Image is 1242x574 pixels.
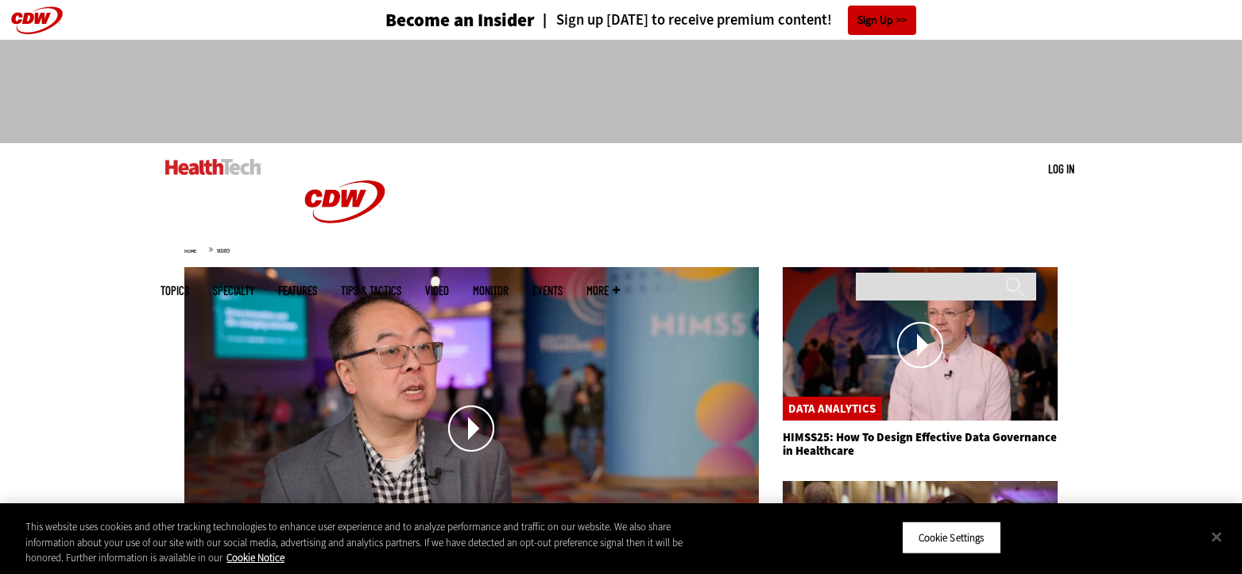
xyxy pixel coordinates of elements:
span: More [586,285,620,297]
iframe: advertisement [332,56,911,127]
a: Become an Insider [326,11,535,29]
h3: Become an Insider [385,11,535,29]
a: MonITor [473,285,509,297]
img: Home [285,143,404,261]
a: More information about your privacy [226,551,284,564]
a: Sign up [DATE] to receive premium content! [535,13,832,28]
a: Data Analytics [788,401,876,417]
div: User menu [1048,161,1074,177]
img: HIMSS Thumbnail [783,267,1058,421]
span: Specialty [213,285,254,297]
button: Cookie Settings [902,521,1001,554]
a: Sign Up [848,6,916,35]
div: This website uses cookies and other tracking technologies to enhance user experience and to analy... [25,519,683,566]
a: Events [532,285,563,297]
a: HIMSS Thumbnail [783,267,1058,423]
img: Home [165,159,261,175]
span: Topics [161,285,189,297]
a: Log in [1048,161,1074,176]
a: Video [425,285,449,297]
a: Features [278,285,317,297]
button: Close [1199,519,1234,554]
a: HIMSS25: How To Design Effective Data Governance in Healthcare [783,429,1057,459]
a: CDW [285,248,404,265]
a: Tips & Tactics [341,285,401,297]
